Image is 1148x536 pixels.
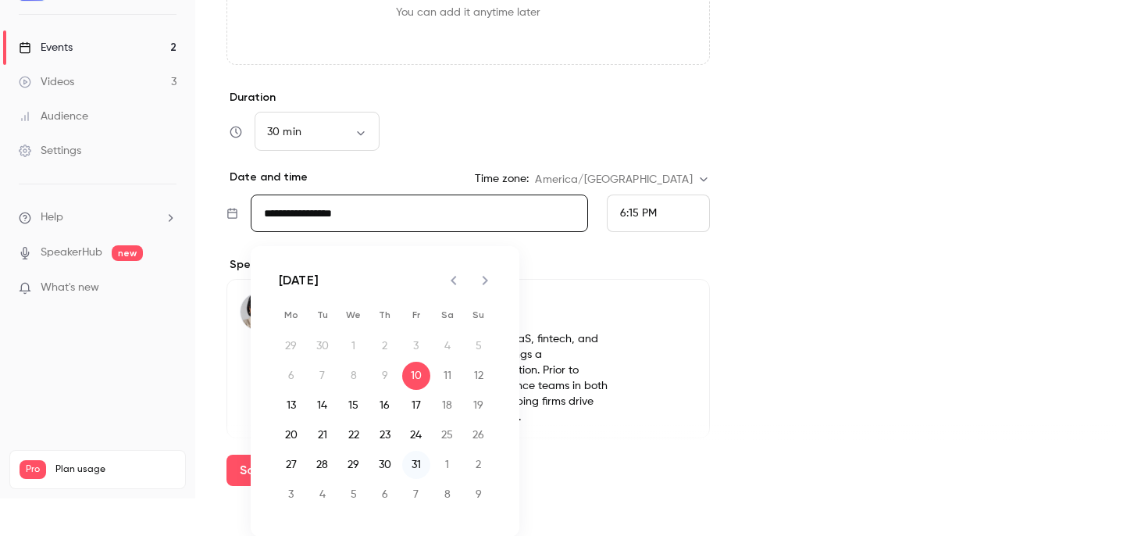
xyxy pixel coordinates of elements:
[158,281,176,295] iframe: Noticeable Trigger
[402,391,430,420] button: 17
[371,421,399,449] button: 23
[402,299,430,331] span: Friday
[340,421,368,449] button: 22
[308,421,337,449] button: 21
[402,481,430,509] button: 7
[620,208,657,219] span: 6:15 PM
[433,421,462,449] button: 25
[112,245,143,261] span: new
[226,455,283,486] button: Save
[255,124,380,140] div: 30 min
[465,299,493,331] span: Sunday
[277,391,305,420] button: 13
[19,74,74,90] div: Videos
[277,421,305,449] button: 20
[277,299,305,331] span: Monday
[277,481,305,509] button: 3
[308,451,337,479] button: 28
[371,299,399,331] span: Thursday
[469,265,501,296] button: Next month
[279,271,319,290] div: [DATE]
[465,421,493,449] button: 26
[20,460,46,479] span: Pro
[19,143,81,159] div: Settings
[433,481,462,509] button: 8
[19,109,88,124] div: Audience
[19,40,73,55] div: Events
[607,195,710,232] div: From
[340,451,368,479] button: 29
[465,451,493,479] button: 2
[226,257,710,273] p: Speakers
[465,481,493,509] button: 9
[226,279,710,438] div: Katherine Mejia[PERSON_NAME] [PERSON_NAME]Account Executive at NominalWith over a decade of exper...
[475,171,529,187] label: Time zone:
[19,209,176,226] li: help-dropdown-opener
[41,209,63,226] span: Help
[241,293,278,331] img: Katherine Mejia
[277,451,305,479] button: 27
[465,391,493,420] button: 19
[41,280,99,296] span: What's new
[402,421,430,449] button: 24
[226,170,308,185] p: Date and time
[402,362,430,390] button: 10
[308,481,337,509] button: 4
[308,391,337,420] button: 14
[402,451,430,479] button: 31
[340,481,368,509] button: 5
[226,90,710,105] label: Duration
[340,299,368,331] span: Wednesday
[340,391,368,420] button: 15
[535,172,709,188] div: America/[GEOGRAPHIC_DATA]
[433,451,462,479] button: 1
[308,299,337,331] span: Tuesday
[465,362,493,390] button: 12
[433,299,462,331] span: Saturday
[41,245,102,261] a: SpeakerHub
[433,391,462,420] button: 18
[55,463,176,476] span: Plan usage
[371,481,399,509] button: 6
[396,5,540,20] span: You can add it anytime later
[371,451,399,479] button: 30
[433,362,462,390] button: 11
[371,391,399,420] button: 16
